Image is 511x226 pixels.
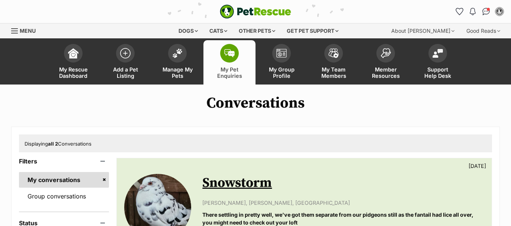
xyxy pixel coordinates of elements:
img: Sonja Olsen profile pic [496,8,503,15]
img: dashboard-icon-eb2f2d2d3e046f16d808141f083e7271f6b2e854fb5c12c21221c1fb7104beca.svg [68,48,78,58]
a: Add a Pet Listing [99,40,151,85]
img: notifications-46538b983faf8c2785f20acdc204bb7945ddae34d4c08c2a6579f10ce5e182be.svg [470,8,476,15]
strong: all 2 [48,141,58,147]
a: My Rescue Dashboard [47,40,99,85]
div: Other pets [234,23,280,38]
a: Conversations [480,6,492,17]
a: Support Help Desk [412,40,464,85]
span: My Team Members [317,66,350,79]
a: My Team Members [308,40,360,85]
span: My Group Profile [265,66,298,79]
a: Member Resources [360,40,412,85]
header: Filters [19,158,109,165]
a: Favourites [453,6,465,17]
img: pet-enquiries-icon-7e3ad2cf08bfb03b45e93fb7055b45f3efa6380592205ae92323e6603595dc1f.svg [224,49,235,57]
a: Menu [11,23,41,37]
a: Group conversations [19,188,109,204]
a: Manage My Pets [151,40,203,85]
span: Manage My Pets [161,66,194,79]
img: add-pet-listing-icon-0afa8454b4691262ce3f59096e99ab1cd57d4a30225e0717b998d2c9b9846f56.svg [120,48,131,58]
span: Member Resources [369,66,402,79]
button: Notifications [467,6,479,17]
a: My conversations [19,172,109,188]
span: Menu [20,28,36,34]
a: PetRescue [220,4,291,19]
span: Support Help Desk [421,66,454,79]
button: My account [494,6,505,17]
img: member-resources-icon-8e73f808a243e03378d46382f2149f9095a855e16c252ad45f914b54edf8863c.svg [380,48,391,58]
img: team-members-icon-5396bd8760b3fe7c0b43da4ab00e1e3bb1a5d9ba89233759b79545d2d3fc5d0d.svg [328,48,339,58]
div: About [PERSON_NAME] [386,23,460,38]
div: Good Reads [461,23,505,38]
div: Cats [204,23,232,38]
img: help-desk-icon-fdf02630f3aa405de69fd3d07c3f3aa587a6932b1a1747fa1d2bba05be0121f9.svg [433,49,443,58]
a: Snowstorm [202,175,272,191]
img: logo-e224e6f780fb5917bec1dbf3a21bbac754714ae5b6737aabdf751b685950b380.svg [220,4,291,19]
div: Get pet support [282,23,344,38]
span: Displaying Conversations [25,141,91,147]
div: Dogs [173,23,203,38]
a: My Pet Enquiries [203,40,255,85]
span: Add a Pet Listing [109,66,142,79]
img: group-profile-icon-3fa3cf56718a62981997c0bc7e787c4b2cf8bcc04b72c1350f741eb67cf2f40e.svg [276,49,287,58]
span: My Pet Enquiries [213,66,246,79]
p: [PERSON_NAME], [PERSON_NAME], [GEOGRAPHIC_DATA] [202,199,484,207]
img: chat-41dd97257d64d25036548639549fe6c8038ab92f7586957e7f3b1b290dea8141.svg [482,8,490,15]
a: My Group Profile [255,40,308,85]
ul: Account quick links [453,6,505,17]
img: manage-my-pets-icon-02211641906a0b7f246fdf0571729dbe1e7629f14944591b6c1af311fb30b64b.svg [172,48,183,58]
span: My Rescue Dashboard [57,66,90,79]
p: [DATE] [469,162,486,170]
